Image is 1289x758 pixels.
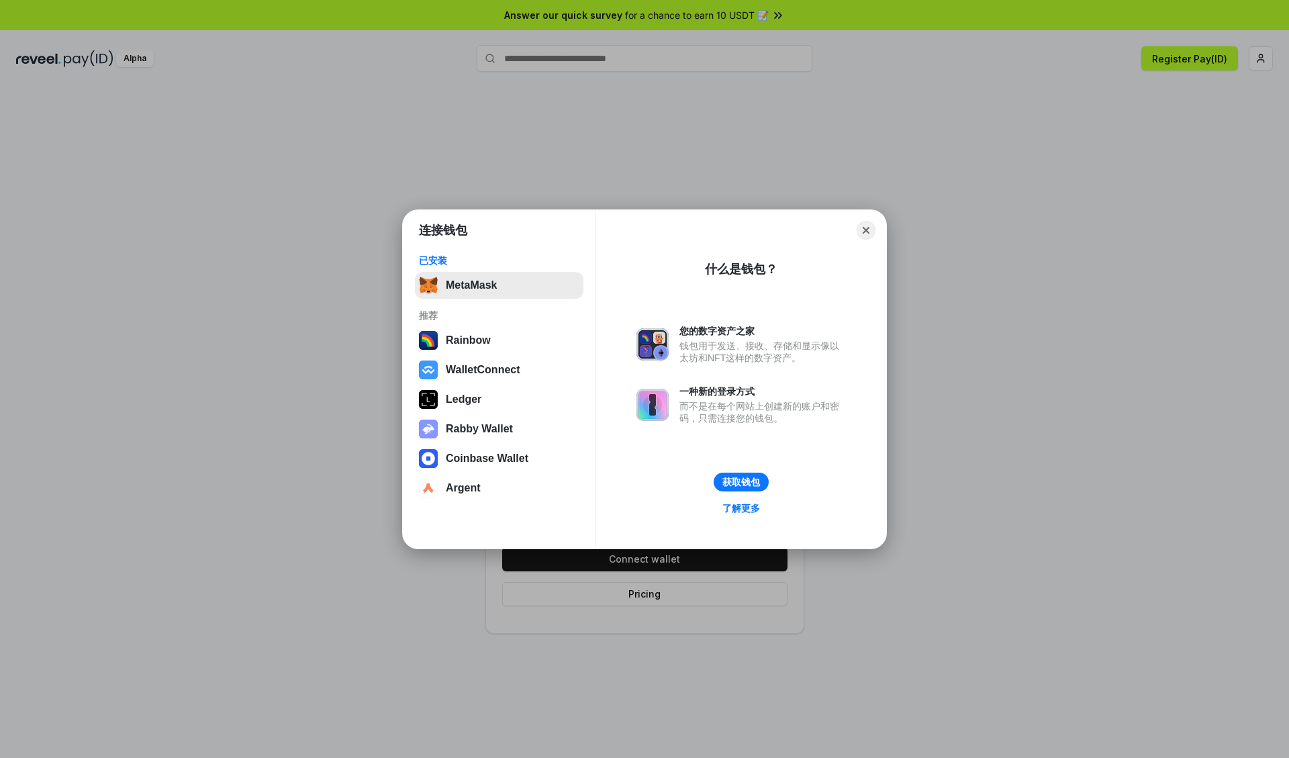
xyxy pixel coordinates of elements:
[722,476,760,488] div: 获取钱包
[419,479,438,498] img: svg+xml,%3Csvg%20width%3D%2228%22%20height%3D%2228%22%20viewBox%3D%220%200%2028%2028%22%20fill%3D...
[446,453,528,465] div: Coinbase Wallet
[446,423,513,435] div: Rabby Wallet
[446,279,497,291] div: MetaMask
[419,420,438,438] img: svg+xml,%3Csvg%20xmlns%3D%22http%3A%2F%2Fwww.w3.org%2F2000%2Fsvg%22%20fill%3D%22none%22%20viewBox...
[857,221,875,240] button: Close
[446,364,520,376] div: WalletConnect
[722,502,760,514] div: 了解更多
[679,385,846,397] div: 一种新的登录方式
[636,328,669,361] img: svg+xml,%3Csvg%20xmlns%3D%22http%3A%2F%2Fwww.w3.org%2F2000%2Fsvg%22%20fill%3D%22none%22%20viewBox...
[419,390,438,409] img: svg+xml,%3Csvg%20xmlns%3D%22http%3A%2F%2Fwww.w3.org%2F2000%2Fsvg%22%20width%3D%2228%22%20height%3...
[415,327,583,354] button: Rainbow
[419,310,579,322] div: 推荐
[714,500,768,517] a: 了解更多
[705,261,777,277] div: 什么是钱包？
[415,475,583,502] button: Argent
[714,473,769,491] button: 获取钱包
[415,386,583,413] button: Ledger
[446,482,481,494] div: Argent
[679,325,846,337] div: 您的数字资产之家
[419,222,467,238] h1: 连接钱包
[415,416,583,442] button: Rabby Wallet
[415,357,583,383] button: WalletConnect
[419,331,438,350] img: svg+xml,%3Csvg%20width%3D%22120%22%20height%3D%22120%22%20viewBox%3D%220%200%20120%20120%22%20fil...
[419,361,438,379] img: svg+xml,%3Csvg%20width%3D%2228%22%20height%3D%2228%22%20viewBox%3D%220%200%2028%2028%22%20fill%3D...
[419,449,438,468] img: svg+xml,%3Csvg%20width%3D%2228%22%20height%3D%2228%22%20viewBox%3D%220%200%2028%2028%22%20fill%3D...
[419,276,438,295] img: svg+xml,%3Csvg%20fill%3D%22none%22%20height%3D%2233%22%20viewBox%3D%220%200%2035%2033%22%20width%...
[446,393,481,406] div: Ledger
[679,400,846,424] div: 而不是在每个网站上创建新的账户和密码，只需连接您的钱包。
[419,254,579,267] div: 已安装
[446,334,491,346] div: Rainbow
[636,389,669,421] img: svg+xml,%3Csvg%20xmlns%3D%22http%3A%2F%2Fwww.w3.org%2F2000%2Fsvg%22%20fill%3D%22none%22%20viewBox...
[415,272,583,299] button: MetaMask
[415,445,583,472] button: Coinbase Wallet
[679,340,846,364] div: 钱包用于发送、接收、存储和显示像以太坊和NFT这样的数字资产。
